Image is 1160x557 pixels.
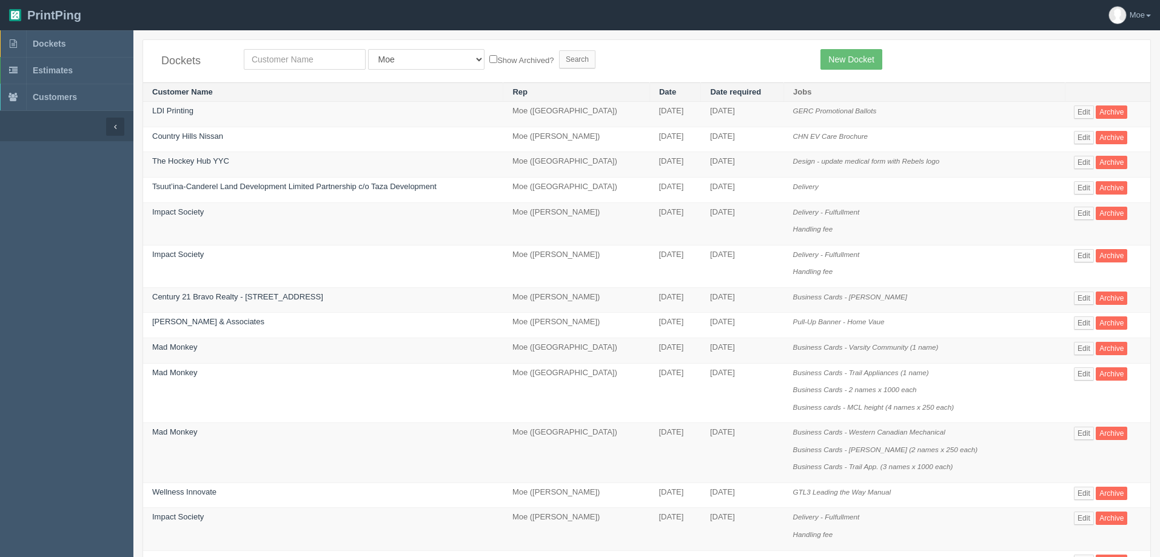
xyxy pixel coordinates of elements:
td: [DATE] [701,202,784,245]
td: [DATE] [701,423,784,483]
input: Show Archived? [489,55,497,63]
td: Moe ([GEOGRAPHIC_DATA]) [503,178,650,203]
a: Edit [1074,131,1094,144]
a: Archive [1096,512,1127,525]
a: Date required [710,87,761,96]
a: Rep [512,87,528,96]
i: Business Cards - Trail Appliances (1 name) [793,369,929,376]
td: [DATE] [701,127,784,152]
a: Edit [1074,427,1094,440]
i: GTL3 Leading the Way Manual [793,488,891,496]
i: Business Cards - [PERSON_NAME] (2 names x 250 each) [793,445,978,453]
span: Dockets [33,39,65,48]
a: Date [659,87,676,96]
img: logo-3e63b451c926e2ac314895c53de4908e5d424f24456219fb08d385ab2e579770.png [9,9,21,21]
a: Edit [1074,512,1094,525]
td: [DATE] [701,287,784,313]
i: Pull-Up Banner - Home Vaue [793,318,885,325]
td: [DATE] [649,102,700,127]
i: Delivery - Fulfullment [793,208,860,216]
span: Estimates [33,65,73,75]
a: Tsuut’ina-Canderel Land Development Limited Partnership c/o Taza Development [152,182,437,191]
span: Customers [33,92,77,102]
td: Moe ([PERSON_NAME]) [503,313,650,338]
td: [DATE] [701,152,784,178]
a: Mad Monkey [152,368,197,377]
input: Search [559,50,595,68]
img: avatar_default-7531ab5dedf162e01f1e0bb0964e6a185e93c5c22dfe317fb01d7f8cd2b1632c.jpg [1109,7,1126,24]
a: Edit [1074,292,1094,305]
i: Delivery [793,182,819,190]
a: Edit [1074,181,1094,195]
a: Edit [1074,316,1094,330]
td: [DATE] [701,245,784,287]
a: Edit [1074,207,1094,220]
td: [DATE] [649,423,700,483]
i: Handling fee [793,225,833,233]
a: Edit [1074,367,1094,381]
td: [DATE] [649,313,700,338]
td: [DATE] [701,102,784,127]
a: Country Hills Nissan [152,132,223,141]
a: Archive [1096,249,1127,262]
td: Moe ([PERSON_NAME]) [503,508,650,550]
td: [DATE] [649,245,700,287]
a: Edit [1074,487,1094,500]
td: [DATE] [649,363,700,423]
a: Archive [1096,181,1127,195]
td: [DATE] [701,178,784,203]
h4: Dockets [161,55,226,67]
a: LDI Printing [152,106,193,115]
a: Archive [1096,105,1127,119]
th: Jobs [784,82,1065,102]
i: Business Cards - [PERSON_NAME] [793,293,907,301]
td: [DATE] [649,202,700,245]
td: [DATE] [649,482,700,508]
a: Archive [1096,156,1127,169]
i: Design - update medical form with Rebels logo [793,157,940,165]
a: Mad Monkey [152,342,197,352]
td: [DATE] [649,338,700,363]
i: Delivery - Fulfullment [793,250,860,258]
td: [DATE] [701,338,784,363]
i: Business cards - MCL height (4 names x 250 each) [793,403,954,411]
a: Edit [1074,249,1094,262]
td: Moe ([GEOGRAPHIC_DATA]) [503,363,650,423]
td: [DATE] [649,178,700,203]
td: Moe ([PERSON_NAME]) [503,202,650,245]
i: Business Cards - Western Canadian Mechanical [793,428,945,436]
i: Handling fee [793,530,833,538]
i: Business Cards - Varsity Community (1 name) [793,343,939,351]
a: Impact Society [152,250,204,259]
a: Edit [1074,156,1094,169]
a: Archive [1096,342,1127,355]
td: [DATE] [701,508,784,550]
td: Moe ([GEOGRAPHIC_DATA]) [503,338,650,363]
td: [DATE] [701,363,784,423]
i: Business Cards - 2 names x 1000 each [793,385,917,393]
a: The Hockey Hub YYC [152,156,229,165]
td: [DATE] [649,508,700,550]
i: Handling fee [793,267,833,275]
td: Moe ([PERSON_NAME]) [503,482,650,508]
a: Archive [1096,316,1127,330]
i: Delivery - Fulfullment [793,513,860,521]
td: Moe ([PERSON_NAME]) [503,287,650,313]
td: Moe ([GEOGRAPHIC_DATA]) [503,152,650,178]
a: [PERSON_NAME] & Associates [152,317,264,326]
a: Archive [1096,427,1127,440]
a: Edit [1074,342,1094,355]
td: Moe ([GEOGRAPHIC_DATA]) [503,423,650,483]
td: [DATE] [649,287,700,313]
i: CHN EV Care Brochure [793,132,868,140]
a: Archive [1096,207,1127,220]
td: [DATE] [701,482,784,508]
td: Moe ([PERSON_NAME]) [503,127,650,152]
td: [DATE] [649,152,700,178]
i: GERC Promotional Ballots [793,107,877,115]
td: Moe ([GEOGRAPHIC_DATA]) [503,102,650,127]
a: Archive [1096,487,1127,500]
a: Edit [1074,105,1094,119]
a: Archive [1096,367,1127,381]
input: Customer Name [244,49,366,70]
